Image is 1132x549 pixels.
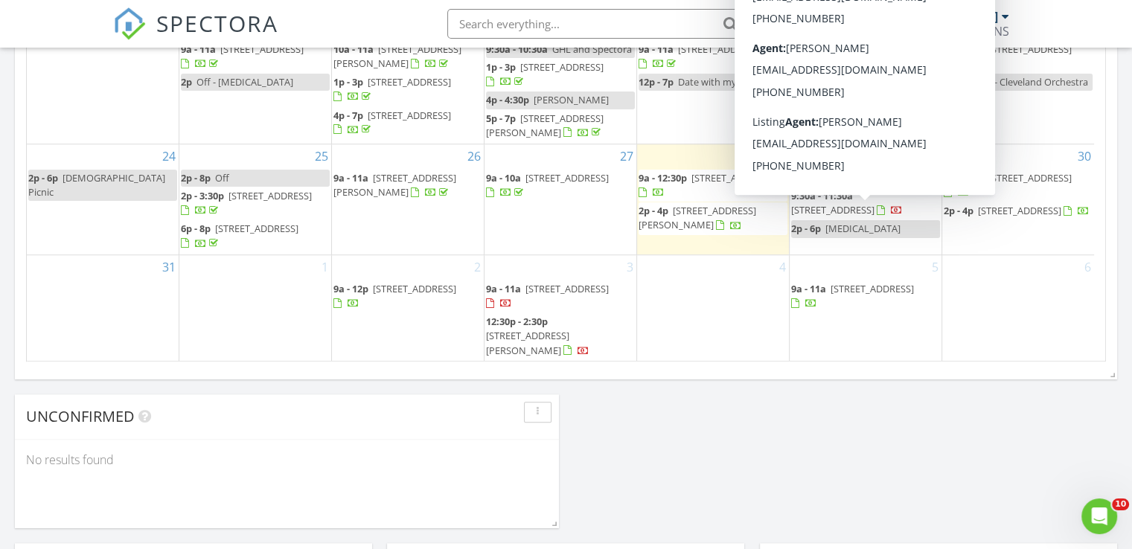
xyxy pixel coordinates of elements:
[333,282,456,309] a: 9a - 12p [STREET_ADDRESS]
[791,222,821,235] span: 2p - 6p
[215,222,298,235] span: [STREET_ADDRESS]
[486,60,516,74] span: 1p - 3p
[678,42,761,56] span: [STREET_ADDRESS]
[486,93,529,106] span: 4p - 4:30p
[464,144,484,168] a: Go to August 26, 2025
[196,75,293,89] span: Off - [MEDICAL_DATA]
[181,222,298,249] a: 6p - 8p [STREET_ADDRESS]
[486,59,635,91] a: 1p - 3p [STREET_ADDRESS]
[525,171,609,184] span: [STREET_ADDRESS]
[944,202,1093,220] a: 2p - 4p [STREET_ADDRESS]
[486,280,635,312] a: 9a - 11a [STREET_ADDRESS]
[181,42,304,70] a: 9a - 11a [STREET_ADDRESS]
[26,406,135,426] span: Unconfirmed
[825,222,901,235] span: [MEDICAL_DATA]
[944,171,1072,199] a: 10a - 12p [STREET_ADDRESS]
[15,440,559,480] div: No results found
[639,204,756,231] a: 2p - 4p [STREET_ADDRESS][PERSON_NAME]
[159,255,179,279] a: Go to August 31, 2025
[944,75,973,89] span: 1p - 6p
[929,255,941,279] a: Go to September 5, 2025
[525,282,609,295] span: [STREET_ADDRESS]
[636,254,789,361] td: Go to September 4, 2025
[333,107,482,139] a: 4p - 7p [STREET_ADDRESS]
[770,144,789,168] a: Go to August 28, 2025
[181,75,192,89] span: 2p
[901,9,998,24] div: [PERSON_NAME]
[486,282,609,309] a: 9a - 11a [STREET_ADDRESS]
[486,171,521,184] span: 9a - 10a
[312,144,331,168] a: Go to August 25, 2025
[988,42,1072,56] span: [STREET_ADDRESS]
[776,255,789,279] a: Go to September 4, 2025
[552,42,632,56] span: GHL and Spectora
[988,171,1072,184] span: [STREET_ADDRESS]
[181,189,224,202] span: 2p - 3:30p
[333,280,482,312] a: 9a - 12p [STREET_ADDRESS]
[27,144,179,254] td: Go to August 24, 2025
[486,110,635,142] a: 5p - 7p [STREET_ADDRESS][PERSON_NAME]
[332,15,485,144] td: Go to August 19, 2025
[922,144,941,168] a: Go to August 29, 2025
[368,75,451,89] span: [STREET_ADDRESS]
[215,171,229,184] span: Off
[181,189,312,216] a: 2p - 3:30p [STREET_ADDRESS]
[831,282,914,295] span: [STREET_ADDRESS]
[333,75,363,89] span: 1p - 3p
[520,60,604,74] span: [STREET_ADDRESS]
[486,282,521,295] span: 9a - 11a
[333,171,368,184] span: 9a - 11a
[368,109,451,122] span: [STREET_ADDRESS]
[181,42,216,56] span: 9a - 11a
[179,254,332,361] td: Go to September 1, 2025
[486,112,604,139] a: 5p - 7p [STREET_ADDRESS][PERSON_NAME]
[332,144,485,254] td: Go to August 26, 2025
[617,144,636,168] a: Go to August 27, 2025
[181,187,330,219] a: 2p - 3:30p [STREET_ADDRESS]
[333,282,368,295] span: 9a - 12p
[179,144,332,254] td: Go to August 25, 2025
[825,42,849,56] span: Block
[1081,498,1117,534] iframe: Intercom live chat
[789,15,941,144] td: Go to August 22, 2025
[639,171,687,184] span: 9a - 12:30p
[789,144,941,254] td: Go to August 29, 2025
[28,171,165,199] span: [DEMOGRAPHIC_DATA] Picnic
[678,75,756,89] span: Date with my love
[333,42,461,70] span: [STREET_ADDRESS][PERSON_NAME]
[791,203,874,216] span: [STREET_ADDRESS]
[944,41,1093,73] a: 10a - 12p [STREET_ADDRESS]
[825,60,909,74] span: [STREET_ADDRESS]
[791,282,826,295] span: 9a - 11a
[944,171,984,184] span: 10a - 12p
[486,329,569,356] span: [STREET_ADDRESS][PERSON_NAME]
[941,15,1094,144] td: Go to August 23, 2025
[486,315,548,328] span: 12:30p - 2:30p
[825,93,849,106] span: Block
[333,171,456,199] span: [STREET_ADDRESS][PERSON_NAME]
[639,42,761,70] a: 9a - 11a [STREET_ADDRESS]
[1081,255,1094,279] a: Go to September 6, 2025
[639,204,668,217] span: 2p - 4p
[691,171,775,184] span: [STREET_ADDRESS]
[486,112,516,125] span: 5p - 7p
[28,171,58,184] span: 2p - 6p
[791,187,940,219] a: 9:30a - 11:30a [STREET_ADDRESS]
[1075,144,1094,168] a: Go to August 30, 2025
[944,42,984,56] span: 10a - 12p
[791,280,940,312] a: 9a - 11a [STREET_ADDRESS]
[791,60,821,74] span: 2p - 4p
[471,255,484,279] a: Go to September 2, 2025
[373,282,456,295] span: [STREET_ADDRESS]
[639,170,787,202] a: 9a - 12:30p [STREET_ADDRESS]
[486,171,609,199] a: 9a - 10a [STREET_ADDRESS]
[333,171,456,199] a: 9a - 11a [STREET_ADDRESS][PERSON_NAME]
[333,109,363,122] span: 4p - 7p
[485,254,637,361] td: Go to September 3, 2025
[27,15,179,144] td: Go to August 17, 2025
[639,171,775,199] a: 9a - 12:30p [STREET_ADDRESS]
[181,220,330,252] a: 6p - 8p [STREET_ADDRESS]
[113,20,278,51] a: SPECTORA
[181,41,330,73] a: 9a - 11a [STREET_ADDRESS]
[944,204,973,217] span: 2p - 4p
